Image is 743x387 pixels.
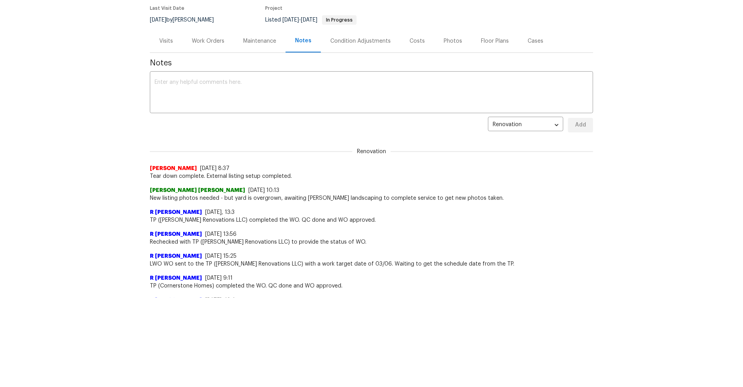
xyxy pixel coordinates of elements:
[295,37,311,45] div: Notes
[205,297,235,303] span: [DATE], 13:4
[150,59,593,67] span: Notes
[410,37,425,45] div: Costs
[265,6,282,11] span: Project
[150,15,223,25] div: by [PERSON_NAME]
[200,166,229,171] span: [DATE] 8:37
[352,148,391,156] span: Renovation
[323,18,356,22] span: In Progress
[150,194,593,202] span: New listing photos needed - but yard is overgrown, awaiting [PERSON_NAME] landscaping to complete...
[150,186,245,194] span: [PERSON_NAME] [PERSON_NAME]
[150,282,593,290] span: TP (Cornerstone Homes) completed the WO. QC done and WO approved.
[205,210,235,215] span: [DATE], 13:3
[488,116,563,135] div: Renovation
[444,37,462,45] div: Photos
[150,252,202,260] span: R [PERSON_NAME]
[150,230,202,238] span: R [PERSON_NAME]
[150,216,593,224] span: TP ([PERSON_NAME] Renovations LLC) completed the WO. QC done and WO approved.
[159,37,173,45] div: Visits
[150,208,202,216] span: R [PERSON_NAME]
[205,253,237,259] span: [DATE] 15:25
[265,17,357,23] span: Listed
[150,172,593,180] span: Tear down complete. External listing setup completed.
[205,275,233,281] span: [DATE] 9:11
[243,37,276,45] div: Maintenance
[481,37,509,45] div: Floor Plans
[301,17,317,23] span: [DATE]
[150,274,202,282] span: R [PERSON_NAME]
[150,6,184,11] span: Last Visit Date
[528,37,543,45] div: Cases
[150,165,197,172] span: [PERSON_NAME]
[282,17,299,23] span: [DATE]
[248,188,279,193] span: [DATE] 10:13
[150,17,166,23] span: [DATE]
[150,260,593,268] span: LWO WO sent to the TP ([PERSON_NAME] Renovations LLC) with a work target date of 03/06. Waiting t...
[192,37,224,45] div: Work Orders
[330,37,391,45] div: Condition Adjustments
[205,231,237,237] span: [DATE] 13:56
[150,238,593,246] span: Rechecked with TP ([PERSON_NAME] Renovations LLC) to provide the status of WO.
[150,296,202,304] span: R [PERSON_NAME]
[282,17,317,23] span: -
